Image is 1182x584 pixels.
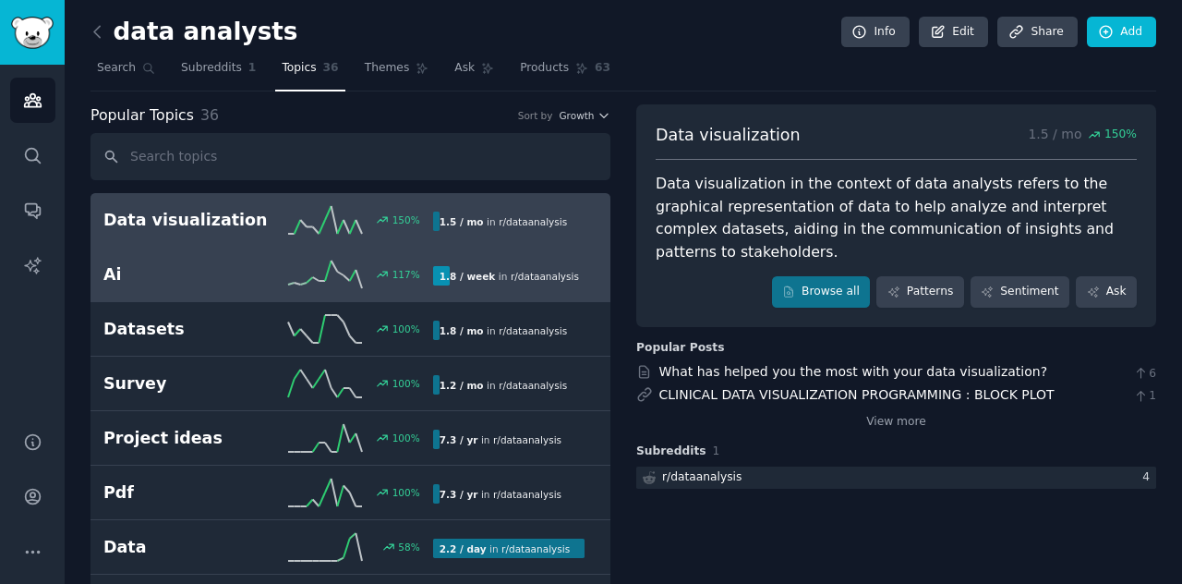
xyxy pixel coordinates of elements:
a: Topics36 [275,54,344,91]
h2: Ai [103,263,268,286]
div: in [433,375,574,395]
span: Data visualization [656,124,801,147]
div: in [433,539,576,558]
h2: Data [103,536,268,559]
span: r/ dataanalysis [501,543,570,554]
div: 150 % [392,213,420,226]
a: CLINICAL DATA VISUALIZATION PROGRAMMING : BLOCK PLOT [659,387,1055,402]
a: Info [841,17,910,48]
span: r/ dataanalysis [493,489,561,500]
button: Growth [559,109,610,122]
input: Search topics [90,133,610,180]
span: Subreddits [636,444,706,460]
b: 2.2 / day [440,543,487,554]
h2: data analysts [90,18,297,47]
span: 36 [323,60,339,77]
div: in [433,321,574,340]
span: 6 [1133,366,1156,383]
span: Search [97,60,136,77]
span: Growth [559,109,594,122]
span: Ask [454,60,475,77]
span: Topics [282,60,316,77]
div: Popular Posts [636,340,725,357]
div: 100 % [392,377,420,390]
div: Data visualization in the context of data analysts refers to the graphical representation of data... [656,173,1137,263]
div: 100 % [392,486,420,499]
a: Ai117%1.8 / weekin r/dataanalysis [90,248,610,302]
span: r/ dataanalysis [499,325,567,336]
div: 117 % [392,268,420,281]
a: Products63 [513,54,617,91]
a: What has helped you the most with your data visualization? [659,364,1048,379]
img: GummySearch logo [11,17,54,49]
span: r/ dataanalysis [499,380,567,391]
a: Ask [1076,276,1137,308]
div: Sort by [518,109,553,122]
h2: Datasets [103,318,268,341]
b: 7.3 / yr [440,434,478,445]
div: in [433,484,568,504]
b: 7.3 / yr [440,489,478,500]
span: r/ dataanalysis [511,271,579,282]
a: Share [997,17,1077,48]
div: 100 % [392,322,420,335]
span: Themes [365,60,410,77]
span: Subreddits [181,60,242,77]
h2: Data visualization [103,209,268,232]
div: 58 % [398,541,419,554]
div: in [433,212,574,231]
a: Data58%2.2 / dayin r/dataanalysis [90,520,610,575]
div: 4 [1142,469,1156,486]
a: Survey100%1.2 / moin r/dataanalysis [90,357,610,411]
a: Add [1087,17,1156,48]
a: Search [90,54,162,91]
div: 100 % [392,432,420,444]
span: 1 [1133,388,1156,405]
div: in [433,430,568,449]
a: Datasets100%1.8 / moin r/dataanalysis [90,302,610,357]
h2: Survey [103,372,268,395]
span: r/ dataanalysis [493,434,561,445]
div: r/ dataanalysis [662,469,742,486]
a: View more [866,414,926,431]
a: Themes [358,54,436,91]
a: Project ideas100%7.3 / yrin r/dataanalysis [90,411,610,466]
span: Popular Topics [90,104,194,128]
b: 1.2 / mo [440,380,484,391]
a: Data visualization150%1.5 / moin r/dataanalysis [90,193,610,248]
a: Edit [919,17,988,48]
span: 36 [200,106,219,124]
a: Browse all [772,276,871,308]
a: Patterns [876,276,963,308]
a: Subreddits1 [175,54,262,91]
b: 1.8 / week [440,271,496,282]
h2: Project ideas [103,427,268,450]
a: Ask [448,54,501,91]
span: r/ dataanalysis [499,216,567,227]
span: Products [520,60,569,77]
div: in [433,266,585,286]
b: 1.8 / mo [440,325,484,336]
a: r/dataanalysis4 [636,467,1156,490]
span: 63 [595,60,610,77]
a: Pdf100%7.3 / yrin r/dataanalysis [90,466,610,520]
h2: Pdf [103,481,268,505]
span: 1 [248,60,257,77]
span: 150 % [1104,127,1137,143]
span: 1 [713,444,720,457]
p: 1.5 / mo [1028,124,1137,147]
a: Sentiment [971,276,1069,308]
b: 1.5 / mo [440,216,484,227]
